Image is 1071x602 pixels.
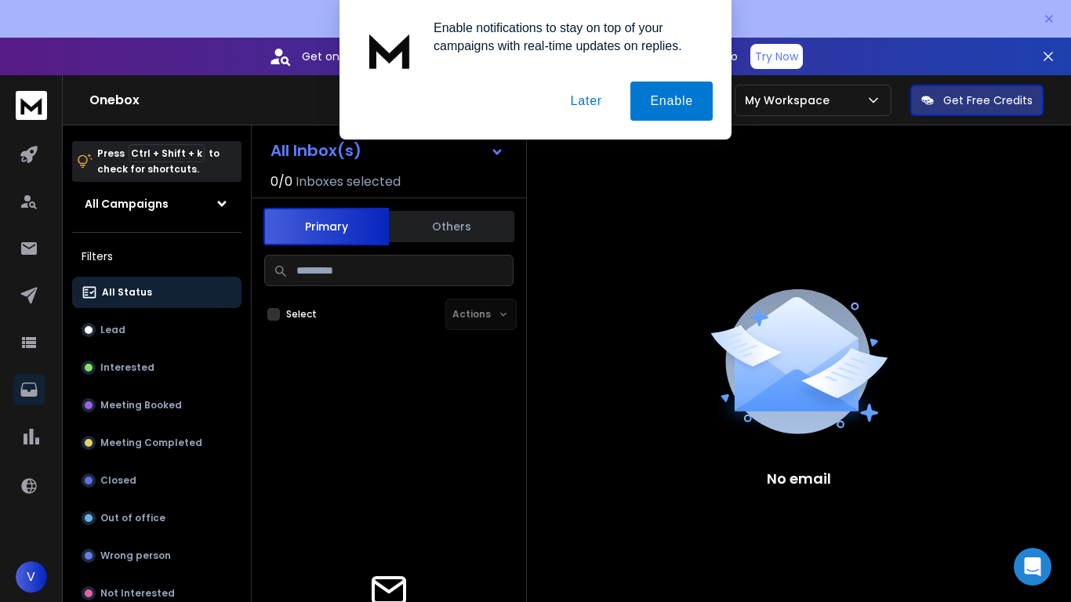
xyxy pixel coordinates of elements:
button: All Campaigns [72,188,241,219]
p: Wrong person [100,549,171,562]
button: Closed [72,465,241,496]
img: notification icon [358,19,421,82]
p: Interested [100,361,154,374]
button: Primary [263,208,389,245]
p: Not Interested [100,587,175,600]
button: V [16,561,47,593]
button: All Inbox(s) [258,135,517,166]
p: All Status [102,286,152,299]
p: No email [767,468,831,490]
button: Others [389,209,514,244]
button: All Status [72,277,241,308]
button: Meeting Completed [72,427,241,459]
button: Lead [72,314,241,346]
p: Meeting Booked [100,399,182,412]
button: Later [550,82,621,121]
p: Closed [100,474,136,487]
p: Press to check for shortcuts. [97,146,220,177]
h3: Filters [72,245,241,267]
div: Open Intercom Messenger [1014,548,1051,586]
span: 0 / 0 [270,172,292,191]
p: Out of office [100,512,165,524]
h1: All Campaigns [85,196,169,212]
span: Ctrl + Shift + k [129,144,205,162]
h3: Inboxes selected [296,172,401,191]
button: Out of office [72,502,241,534]
p: Meeting Completed [100,437,202,449]
p: Lead [100,324,125,336]
button: Enable [630,82,713,121]
button: Interested [72,352,241,383]
h1: All Inbox(s) [270,143,361,158]
button: Meeting Booked [72,390,241,421]
button: Wrong person [72,540,241,571]
label: Select [286,308,317,321]
div: Enable notifications to stay on top of your campaigns with real-time updates on replies. [421,19,713,55]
